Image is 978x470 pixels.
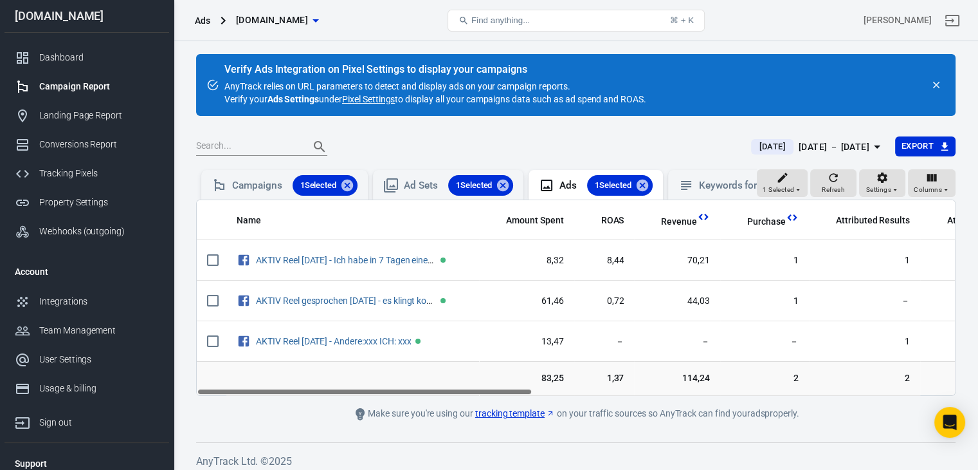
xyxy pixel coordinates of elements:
[819,335,910,348] span: 1
[448,175,514,196] div: 1Selected
[5,188,169,217] a: Property Settings
[196,138,299,155] input: Search...
[644,295,710,308] span: 44,03
[908,169,955,198] button: Columns
[644,335,710,348] span: －
[754,140,790,153] span: [DATE]
[489,372,564,385] span: 83,25
[39,196,159,209] div: Property Settings
[489,254,564,267] span: 8,32
[5,256,169,287] li: Account
[39,80,159,93] div: Campaign Report
[304,131,335,162] button: Search
[448,10,705,32] button: Find anything...⌘ + K
[293,179,345,192] span: 1 Selected
[601,214,624,227] span: ROAS
[404,175,513,196] div: Ad Sets
[859,169,905,198] button: Settings
[934,407,965,438] div: Open Intercom Messenger
[39,109,159,122] div: Landing Page Report
[810,169,856,198] button: Refresh
[5,374,169,403] a: Usage & billing
[730,295,799,308] span: 1
[489,295,564,308] span: 61,46
[342,93,395,106] a: Pixel Settings
[5,43,169,72] a: Dashboard
[475,407,555,420] a: tracking template
[661,216,697,229] span: Revenue
[196,453,955,469] h6: AnyTrack Ltd. © 2025
[584,254,624,267] span: 8,44
[256,296,438,305] span: AKTIV Reel gesprochen 23.07.25 - es klingt komisch..
[5,316,169,345] a: Team Management
[39,225,159,238] div: Webhooks (outgoing)
[5,10,169,22] div: [DOMAIN_NAME]
[237,293,251,308] svg: Facebook Ads
[5,130,169,159] a: Conversions Report
[440,298,446,303] span: Active
[661,214,697,229] span: Total revenue calculated by AnyTrack.
[39,295,159,308] div: Integrations
[822,184,845,196] span: Refresh
[587,175,653,196] div: 1Selected
[559,175,652,196] div: Ads
[5,217,169,246] a: Webhooks (outgoing)
[5,72,169,101] a: Campaign Report
[5,403,169,437] a: Sign out
[256,336,413,345] span: AKTIV Reel 23.07.25 - Andere:xxx ICH: xxx
[670,15,694,25] div: ⌘ + K
[730,372,799,385] span: 2
[256,336,411,346] a: AKTIV Reel [DATE] - Andere:xxx ICH: xxx
[699,179,777,193] div: Keywords for 1 Ad
[730,216,786,229] span: Purchase
[237,334,251,349] svg: Facebook Ads
[448,179,500,192] span: 1 Selected
[236,12,308,28] span: olgawebersocial.de
[786,211,799,224] svg: This column is calculated from AnyTrack real-time data
[730,254,799,267] span: 1
[819,254,910,267] span: 1
[237,214,261,227] span: Name
[5,101,169,130] a: Landing Page Report
[644,372,710,385] span: 114,24
[866,184,891,196] span: Settings
[506,214,564,227] span: Amount Spent
[231,8,323,32] button: [DOMAIN_NAME]
[5,159,169,188] a: Tracking Pixels
[584,295,624,308] span: 0,72
[39,51,159,64] div: Dashboard
[256,296,455,306] a: AKTIV Reel gesprochen [DATE] - es klingt komisch..
[39,416,159,429] div: Sign out
[224,64,646,106] div: AnyTrack relies on URL parameters to detect and display ads on your campaign reports. Verify your...
[471,15,530,25] span: Find anything...
[601,212,624,228] span: The total return on ad spend
[757,169,808,198] button: 1 Selected
[730,335,799,348] span: －
[584,212,624,228] span: The total return on ad spend
[237,214,278,227] span: Name
[741,136,894,158] button: [DATE][DATE] － [DATE]
[644,254,710,267] span: 70,21
[224,63,646,76] div: Verify Ads Integration on Pixel Settings to display your campaigns
[697,211,710,223] svg: This column is calculated from AnyTrack real-time data
[819,295,910,308] span: －
[819,372,910,385] span: 2
[506,212,564,228] span: The estimated total amount of money you've spent on your campaign, ad set or ad during its schedule.
[195,14,210,27] div: Ads
[39,353,159,366] div: User Settings
[836,214,910,227] span: Attributed Results
[587,179,639,192] span: 1 Selected
[293,175,358,196] div: 1Selected
[489,212,564,228] span: The estimated total amount of money you've spent on your campaign, ad set or ad during its schedule.
[836,212,910,228] span: The total conversions attributed according to your ad network (Facebook, Google, etc.)
[584,335,624,348] span: －
[267,94,320,104] strong: Ads Settings
[232,175,358,196] div: Campaigns
[39,382,159,395] div: Usage & billing
[489,335,564,348] span: 13,47
[39,167,159,180] div: Tracking Pixels
[440,258,446,263] span: Active
[584,372,624,385] span: 1,37
[747,216,786,229] span: Purchase
[5,287,169,316] a: Integrations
